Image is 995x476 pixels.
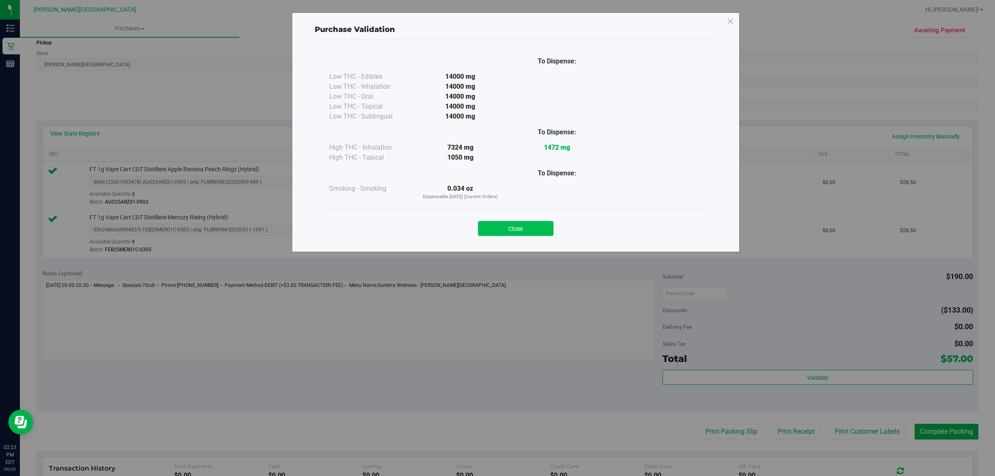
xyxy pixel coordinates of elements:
div: Low THC - Sublingual [329,112,412,121]
div: 14000 mg [412,72,509,82]
iframe: Resource center [8,410,33,435]
div: 1050 mg [412,153,509,163]
div: To Dispense: [509,56,605,66]
p: Dispensable [DATE] (Current Orders) [412,194,509,201]
div: 0.034 oz [412,184,509,201]
div: 7324 mg [412,143,509,153]
div: To Dispense: [509,168,605,178]
div: Low THC - Oral [329,92,412,102]
div: To Dispense: [509,127,605,137]
div: High THC - Inhalation [329,143,412,153]
strong: 1472 mg [544,143,570,151]
div: 14000 mg [412,112,509,121]
div: 14000 mg [412,92,509,102]
div: Smoking - Smoking [329,184,412,194]
div: 14000 mg [412,102,509,112]
button: Close [478,221,553,236]
span: Purchase Validation [315,25,395,34]
div: 14000 mg [412,82,509,92]
div: Low THC - Inhalation [329,82,412,92]
div: High THC - Topical [329,153,412,163]
div: Low THC - Topical [329,102,412,112]
div: Low THC - Edibles [329,72,412,82]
